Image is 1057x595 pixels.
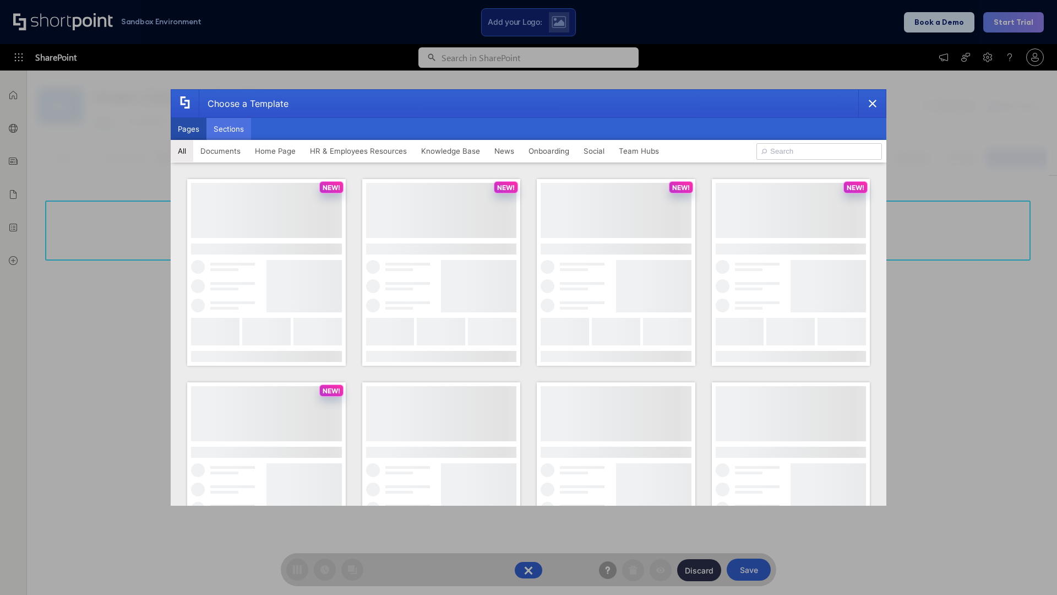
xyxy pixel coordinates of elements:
[323,387,340,395] p: NEW!
[171,89,886,506] div: template selector
[847,183,864,192] p: NEW!
[206,118,251,140] button: Sections
[171,140,193,162] button: All
[199,90,288,117] div: Choose a Template
[497,183,515,192] p: NEW!
[303,140,414,162] button: HR & Employees Resources
[248,140,303,162] button: Home Page
[576,140,612,162] button: Social
[414,140,487,162] button: Knowledge Base
[521,140,576,162] button: Onboarding
[1002,542,1057,595] iframe: Chat Widget
[756,143,882,160] input: Search
[672,183,690,192] p: NEW!
[171,118,206,140] button: Pages
[487,140,521,162] button: News
[193,140,248,162] button: Documents
[323,183,340,192] p: NEW!
[612,140,666,162] button: Team Hubs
